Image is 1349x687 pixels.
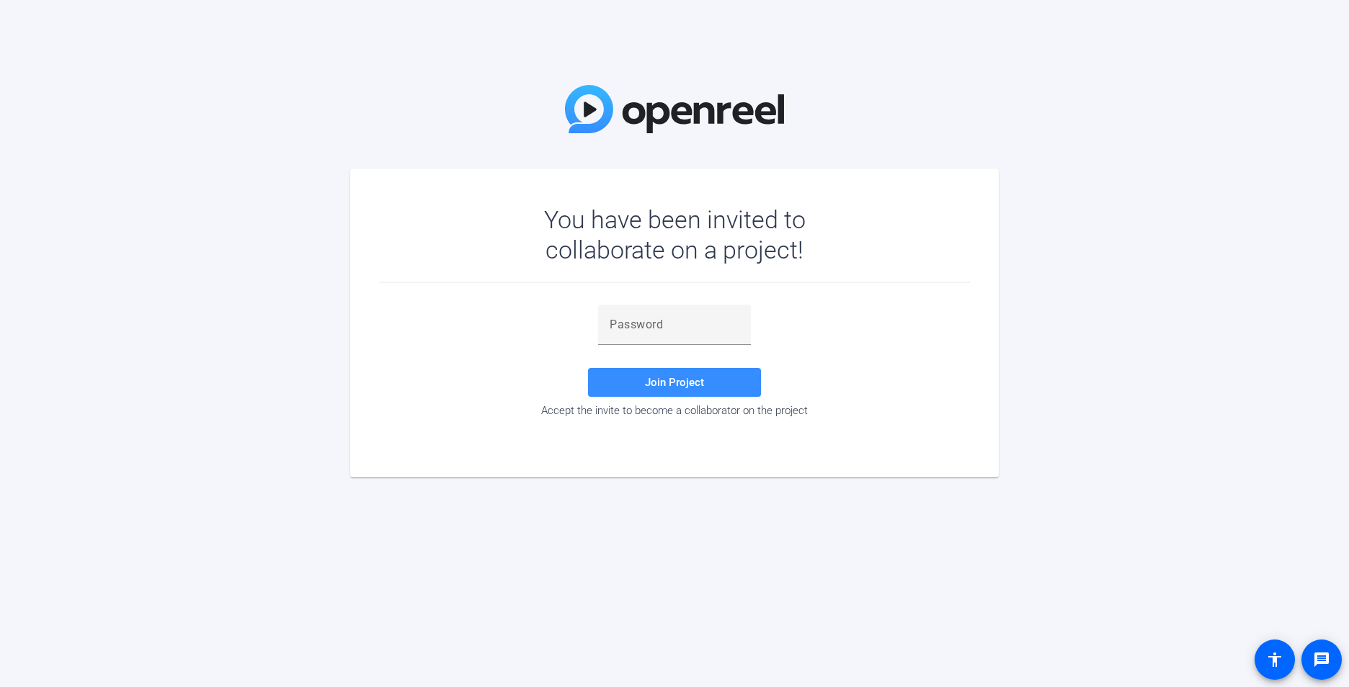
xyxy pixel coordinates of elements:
[610,316,739,333] input: Password
[1313,651,1330,668] mat-icon: message
[379,404,970,417] div: Accept the invite to become a collaborator on the project
[588,368,761,397] button: Join Project
[565,85,784,133] img: OpenReel Logo
[502,205,847,265] div: You have been invited to collaborate on a project!
[1266,651,1283,668] mat-icon: accessibility
[645,376,704,389] span: Join Project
